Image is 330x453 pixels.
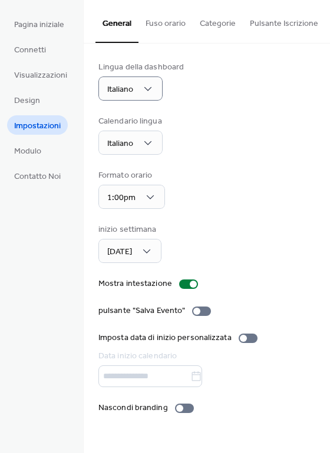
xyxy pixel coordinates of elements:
[107,244,132,260] span: [DATE]
[14,69,67,82] span: Visualizzazioni
[98,350,313,362] div: Data inizio calendario
[7,14,71,34] a: Pagina iniziale
[98,61,184,74] div: Lingua della dashboard
[14,120,61,132] span: Impostazioni
[14,171,61,183] span: Contatto Noi
[14,145,41,158] span: Modulo
[98,402,168,414] div: Nascondi branding
[7,141,48,160] a: Modulo
[98,115,162,128] div: Calendario lingua
[7,90,47,109] a: Design
[107,136,133,152] span: Italiano
[7,65,74,84] a: Visualizzazioni
[98,224,159,236] div: inizio settimana
[7,166,68,185] a: Contatto Noi
[14,19,64,31] span: Pagina iniziale
[98,305,185,317] div: pulsante "Salva Evento"
[107,190,136,206] span: 1:00pm
[98,169,163,182] div: Formato orario
[98,332,232,344] div: Imposta data di inizio personalizzata
[14,44,46,56] span: Connetti
[107,82,133,98] span: Italiano
[14,95,40,107] span: Design
[7,115,68,135] a: Impostazioni
[7,39,53,59] a: Connetti
[98,278,172,290] div: Mostra intestazione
